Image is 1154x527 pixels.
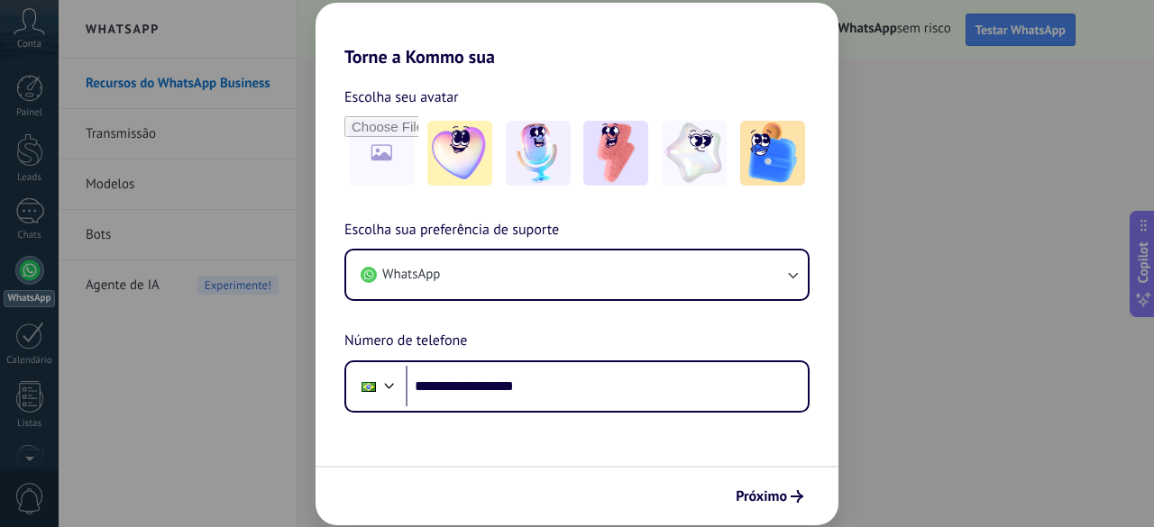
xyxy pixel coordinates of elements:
[346,250,808,299] button: WhatsApp
[728,481,811,512] button: Próximo
[583,121,648,186] img: -3.jpeg
[344,86,459,109] span: Escolha seu avatar
[506,121,571,186] img: -2.jpeg
[344,330,467,353] span: Número de telefone
[740,121,805,186] img: -5.jpeg
[316,3,838,68] h2: Torne a Kommo sua
[344,219,559,242] span: Escolha sua preferência de suporte
[662,121,727,186] img: -4.jpeg
[352,368,386,405] div: Brazil: + 55
[736,490,787,503] span: Próximo
[382,266,440,284] span: WhatsApp
[427,121,492,186] img: -1.jpeg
